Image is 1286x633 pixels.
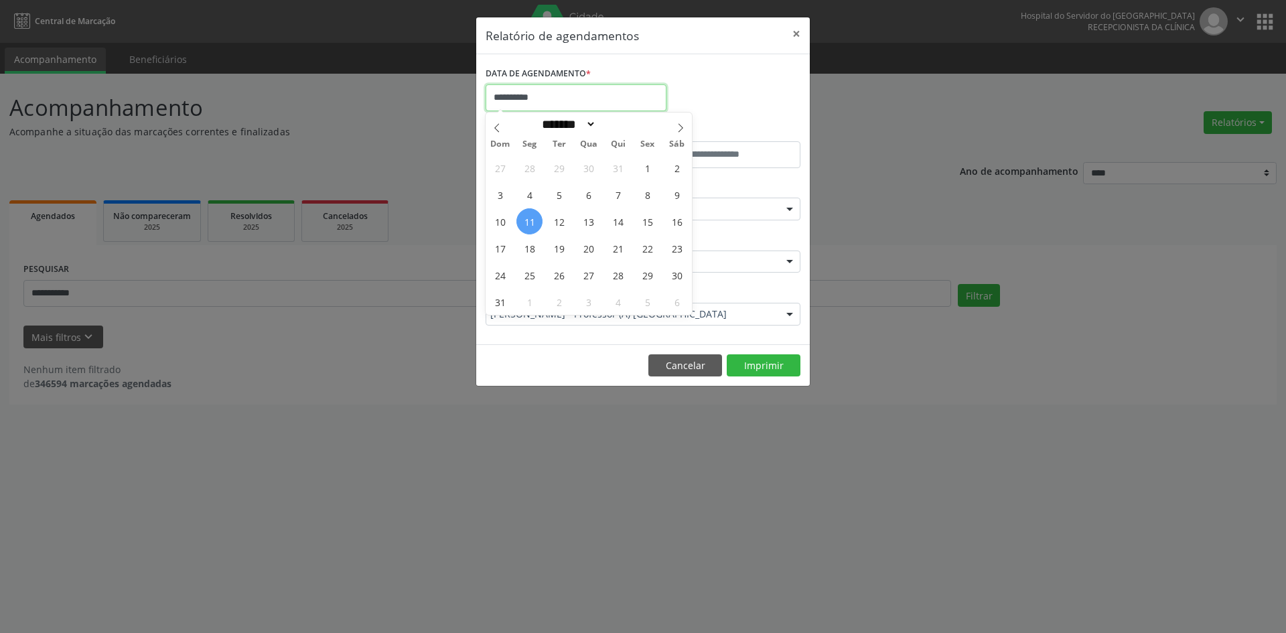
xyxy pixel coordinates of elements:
span: Agosto 9, 2025 [664,182,690,208]
span: Sex [633,140,662,149]
span: Agosto 17, 2025 [487,235,513,261]
span: Sáb [662,140,692,149]
span: Agosto 27, 2025 [575,262,601,288]
span: Agosto 19, 2025 [546,235,572,261]
span: Dom [486,140,515,149]
span: Agosto 22, 2025 [634,235,660,261]
span: Setembro 1, 2025 [516,289,543,315]
h5: Relatório de agendamentos [486,27,639,44]
span: Julho 30, 2025 [575,155,601,181]
span: Agosto 15, 2025 [634,208,660,234]
span: Julho 28, 2025 [516,155,543,181]
span: Agosto 1, 2025 [634,155,660,181]
span: Ter [545,140,574,149]
span: Agosto 6, 2025 [575,182,601,208]
span: Agosto 13, 2025 [575,208,601,234]
select: Month [537,117,596,131]
span: Agosto 21, 2025 [605,235,631,261]
span: Agosto 23, 2025 [664,235,690,261]
span: Agosto 11, 2025 [516,208,543,234]
span: Qui [603,140,633,149]
span: Agosto 10, 2025 [487,208,513,234]
span: Agosto 24, 2025 [487,262,513,288]
span: Agosto 16, 2025 [664,208,690,234]
span: Agosto 4, 2025 [516,182,543,208]
label: DATA DE AGENDAMENTO [486,64,591,84]
span: Agosto 20, 2025 [575,235,601,261]
span: Setembro 6, 2025 [664,289,690,315]
span: Agosto 3, 2025 [487,182,513,208]
span: Julho 29, 2025 [546,155,572,181]
span: Agosto 14, 2025 [605,208,631,234]
span: Agosto 18, 2025 [516,235,543,261]
button: Imprimir [727,354,800,377]
span: Setembro 5, 2025 [634,289,660,315]
input: Year [596,117,640,131]
button: Close [783,17,810,50]
span: Agosto 29, 2025 [634,262,660,288]
span: Seg [515,140,545,149]
span: Agosto 31, 2025 [487,289,513,315]
span: Qua [574,140,603,149]
span: Julho 31, 2025 [605,155,631,181]
span: Agosto 28, 2025 [605,262,631,288]
span: Agosto 8, 2025 [634,182,660,208]
span: Julho 27, 2025 [487,155,513,181]
span: Setembro 2, 2025 [546,289,572,315]
span: Setembro 4, 2025 [605,289,631,315]
span: Setembro 3, 2025 [575,289,601,315]
span: Agosto 2, 2025 [664,155,690,181]
label: ATÉ [646,121,800,141]
span: Agosto 5, 2025 [546,182,572,208]
span: Agosto 30, 2025 [664,262,690,288]
span: Agosto 26, 2025 [546,262,572,288]
span: Agosto 25, 2025 [516,262,543,288]
span: Agosto 12, 2025 [546,208,572,234]
button: Cancelar [648,354,722,377]
span: Agosto 7, 2025 [605,182,631,208]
